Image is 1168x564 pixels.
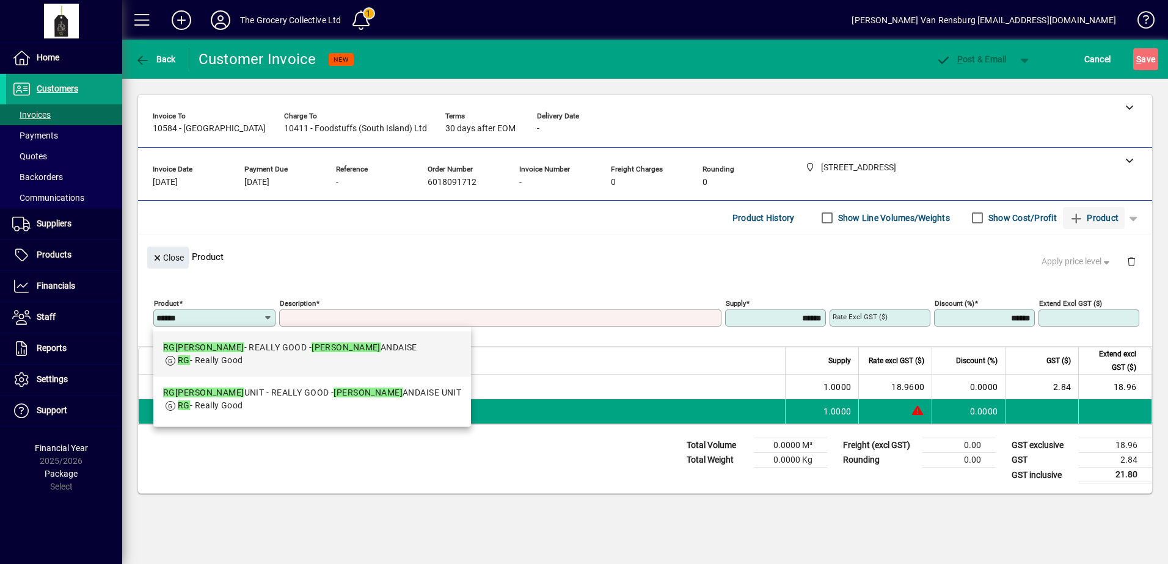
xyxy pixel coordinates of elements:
span: [DATE] [153,178,178,187]
button: Profile [201,9,240,31]
mat-label: Product [154,299,179,308]
span: - [336,178,338,187]
button: Add [162,9,201,31]
span: Financial Year [35,443,88,453]
a: Staff [6,302,122,333]
button: Cancel [1081,48,1114,70]
span: Reports [37,343,67,353]
a: Invoices [6,104,122,125]
td: GST inclusive [1006,468,1079,483]
span: 0 [703,178,707,187]
td: Rounding [837,453,922,468]
span: ave [1136,49,1155,69]
span: Quotes [12,151,47,161]
span: 1.0000 [823,381,852,393]
button: Delete [1117,247,1146,276]
button: Post & Email [930,48,1013,70]
td: 0.0000 Kg [754,453,827,468]
mat-label: Description [280,299,316,308]
span: Product History [732,208,795,228]
span: Happy Snack Lighly Salted Chickpeas 4/50g 200g [273,381,468,393]
mat-label: Discount (%) [935,299,974,308]
span: 30 days after EOM [445,124,516,134]
span: Package [45,469,78,479]
span: Communications [12,193,84,203]
td: 0.0000 [932,399,1005,424]
label: Show Cost/Profit [986,212,1057,224]
mat-label: Extend excl GST ($) [1039,299,1102,308]
button: Apply price level [1037,251,1117,273]
span: Suppliers [37,219,71,228]
span: Customers [37,84,78,93]
button: Close [147,247,189,269]
span: Description [273,354,310,367]
td: 18.96 [1078,375,1152,399]
td: 0.00 [922,438,996,453]
span: Home [37,52,59,62]
span: Supply [828,354,851,367]
td: Freight (excl GST) [837,438,922,453]
span: 4/75 Apollo Drive [222,380,236,394]
span: Staff [37,312,56,322]
span: 0 [611,178,616,187]
span: Products [37,250,71,259]
td: 18.96 [1079,438,1152,453]
mat-error: Required [282,327,712,339]
div: HS643 [185,381,211,393]
span: Item [185,354,200,367]
span: 6018091712 [428,178,476,187]
button: Product History [728,207,800,229]
td: 0.0000 [932,375,1005,399]
span: Discount (%) [956,354,998,367]
a: Communications [6,187,122,208]
span: 1.0000 [823,405,852,418]
button: Save [1133,48,1158,70]
a: Knowledge Base [1128,2,1153,42]
td: GST [1006,453,1079,468]
span: Rate excl GST ($) [869,354,924,367]
mat-label: Supply [726,299,746,308]
div: The Grocery Collective Ltd [240,10,341,30]
a: Quotes [6,146,122,167]
span: Invoices [12,110,51,120]
span: Extend excl GST ($) [1086,347,1136,374]
app-page-header-button: Delete [1117,256,1146,267]
span: Cancel [1084,49,1111,69]
a: Financials [6,271,122,302]
div: Product [138,234,1152,279]
a: Support [6,396,122,426]
span: [DATE] [244,178,269,187]
mat-label: Rate excl GST ($) [833,313,888,321]
span: Backorders [12,172,63,182]
td: Total Weight [681,453,754,468]
span: - [519,178,522,187]
a: Reports [6,333,122,364]
span: P [957,54,963,64]
button: Back [132,48,179,70]
span: Close [152,248,184,268]
a: Suppliers [6,209,122,239]
div: 18.9600 [866,381,924,393]
div: Customer Invoice [199,49,316,69]
span: Payments [12,131,58,140]
span: - [537,124,539,134]
div: [PERSON_NAME] Van Rensburg [EMAIL_ADDRESS][DOMAIN_NAME] [852,10,1116,30]
span: Apply price level [1042,255,1112,268]
td: GST exclusive [1006,438,1079,453]
span: NEW [334,56,349,63]
span: 10584 - [GEOGRAPHIC_DATA] [153,124,266,134]
app-page-header-button: Close [144,251,192,262]
a: Backorders [6,167,122,187]
a: Settings [6,364,122,395]
td: 0.00 [922,453,996,468]
span: Financials [37,281,75,291]
td: 2.84 [1005,375,1078,399]
td: 2.84 [1079,453,1152,468]
td: 21.80 [1079,468,1152,483]
a: Payments [6,125,122,146]
span: ost & Email [936,54,1007,64]
td: Total Volume [681,438,754,453]
span: S [1136,54,1141,64]
label: Show Line Volumes/Weights [836,212,950,224]
a: Home [6,43,122,73]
